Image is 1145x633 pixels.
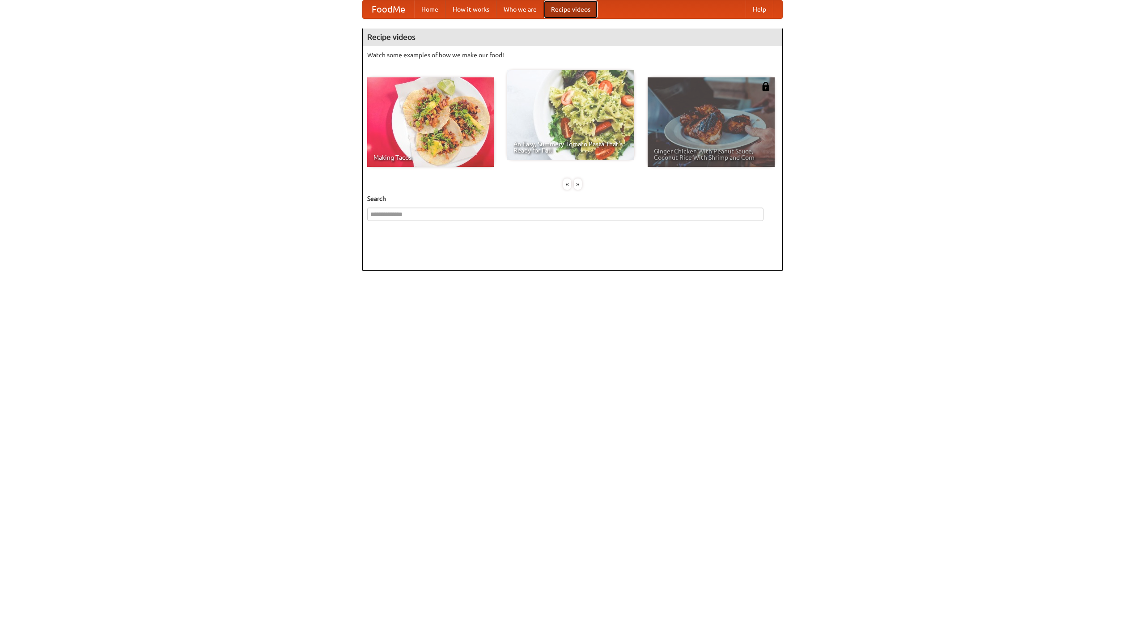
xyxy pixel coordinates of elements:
p: Watch some examples of how we make our food! [367,51,778,59]
a: An Easy, Summery Tomato Pasta That's Ready for Fall [507,70,634,160]
a: Who we are [496,0,544,18]
img: 483408.png [761,82,770,91]
div: » [574,178,582,190]
a: Help [746,0,773,18]
a: Home [414,0,445,18]
span: An Easy, Summery Tomato Pasta That's Ready for Fall [513,141,628,153]
h4: Recipe videos [363,28,782,46]
span: Making Tacos [373,154,488,161]
a: Recipe videos [544,0,598,18]
a: Making Tacos [367,77,494,167]
div: « [563,178,571,190]
a: How it works [445,0,496,18]
a: FoodMe [363,0,414,18]
h5: Search [367,194,778,203]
